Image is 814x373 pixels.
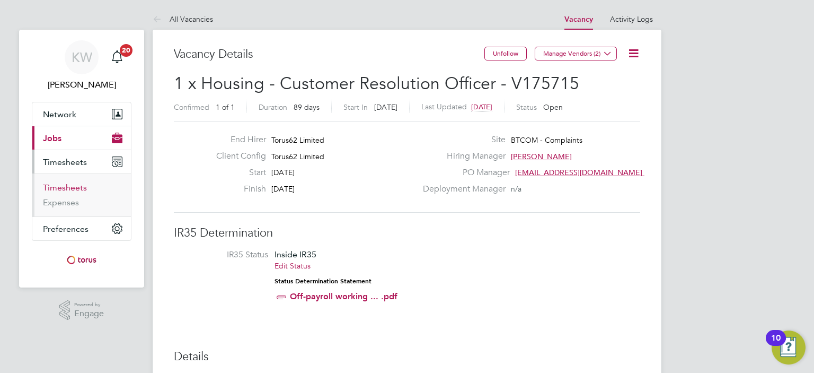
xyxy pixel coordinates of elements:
[63,251,100,268] img: torus-logo-retina.png
[511,135,582,145] span: BTCOM - Complaints
[174,349,640,365] h3: Details
[208,151,266,162] label: Client Config
[43,197,79,207] a: Expenses
[216,102,235,112] span: 1 of 1
[174,73,579,94] span: 1 x Housing - Customer Resolution Officer - V175715
[32,79,131,91] span: Kitty Wong
[417,184,506,195] label: Deployment Manager
[275,277,371,285] strong: Status Determination Statement
[120,44,132,57] span: 20
[74,300,104,309] span: Powered by
[515,168,698,177] span: [EMAIL_ADDRESS][DOMAIN_NAME] working@toru…
[535,47,617,60] button: Manage Vendors (2)
[290,291,397,301] a: Off-payroll working ... .pdf
[610,14,653,24] a: Activity Logs
[275,249,316,259] span: Inside IR35
[74,309,104,318] span: Engage
[271,168,295,177] span: [DATE]
[564,15,593,24] a: Vacancy
[259,102,287,112] label: Duration
[417,134,506,145] label: Site
[43,157,87,167] span: Timesheets
[471,102,492,111] span: [DATE]
[343,102,368,112] label: Start In
[484,47,527,60] button: Unfollow
[543,102,563,112] span: Open
[32,126,131,150] button: Jobs
[271,135,324,145] span: Torus62 Limited
[32,150,131,174] button: Timesheets
[511,184,521,194] span: n/a
[43,183,87,193] a: Timesheets
[174,47,484,62] h3: Vacancy Details
[32,217,131,240] button: Preferences
[43,109,76,119] span: Network
[271,152,324,161] span: Torus62 Limited
[271,184,295,194] span: [DATE]
[417,167,510,178] label: PO Manager
[59,300,104,320] a: Powered byEngage
[72,50,92,64] span: KW
[43,224,89,234] span: Preferences
[374,102,397,112] span: [DATE]
[417,151,506,162] label: Hiring Manager
[32,251,131,268] a: Go to home page
[32,102,131,126] button: Network
[511,152,572,161] span: [PERSON_NAME]
[174,225,640,241] h3: IR35 Determination
[107,40,128,74] a: 20
[208,167,266,178] label: Start
[771,338,781,352] div: 10
[184,249,268,261] label: IR35 Status
[772,331,806,365] button: Open Resource Center, 10 new notifications
[174,102,209,112] label: Confirmed
[153,14,213,24] a: All Vacancies
[32,174,131,216] div: Timesheets
[19,30,144,288] nav: Main navigation
[294,102,320,112] span: 89 days
[275,261,311,271] a: Edit Status
[43,133,61,143] span: Jobs
[516,102,537,112] label: Status
[421,102,467,111] label: Last Updated
[208,134,266,145] label: End Hirer
[32,40,131,91] a: KW[PERSON_NAME]
[208,184,266,195] label: Finish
